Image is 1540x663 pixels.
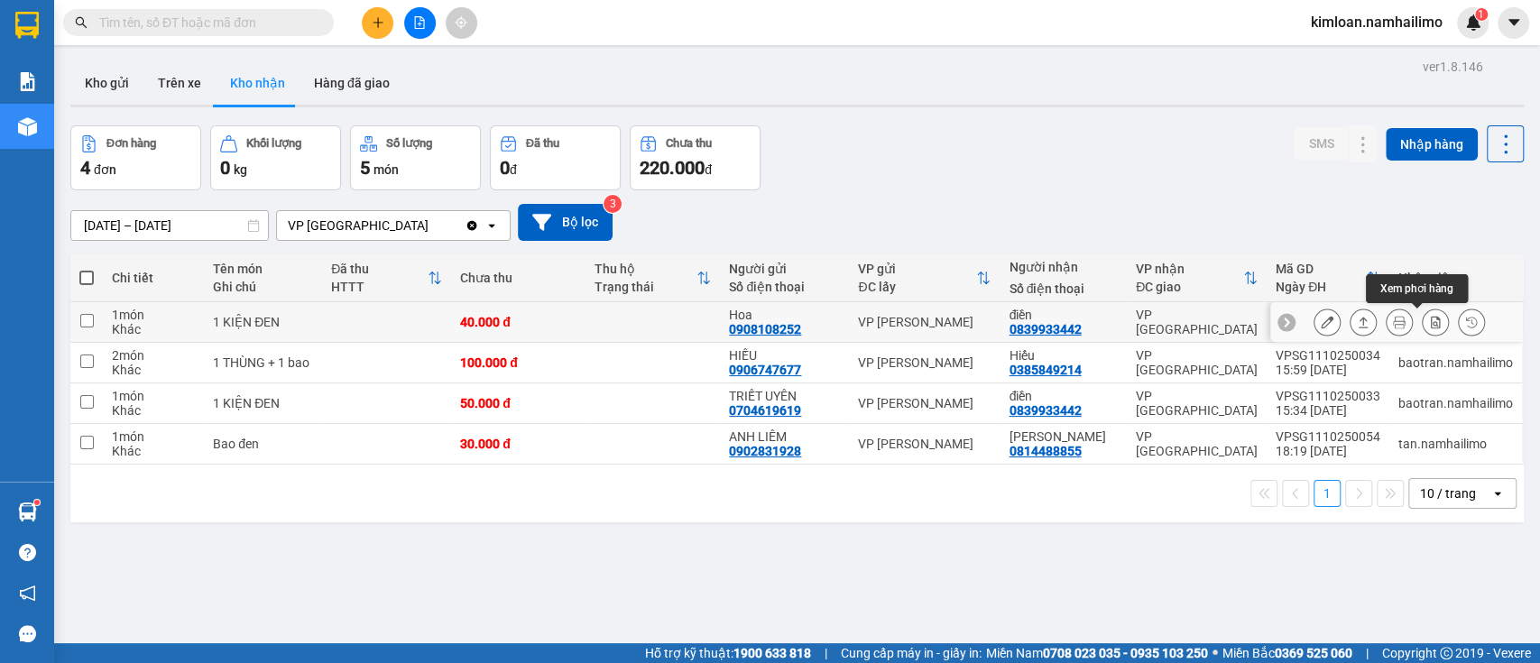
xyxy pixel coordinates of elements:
[362,7,393,39] button: plus
[213,355,313,370] div: 1 THÙNG + 1 bao
[729,348,840,363] div: HIẾU
[94,162,116,177] span: đơn
[1276,444,1380,458] div: 18:19 [DATE]
[1136,308,1258,336] div: VP [GEOGRAPHIC_DATA]
[729,444,801,458] div: 0902831928
[733,646,811,660] strong: 1900 633 818
[15,12,39,39] img: logo-vxr
[1009,308,1118,322] div: điền
[213,315,313,329] div: 1 KIỆN ĐEN
[18,72,37,91] img: solution-icon
[729,403,801,418] div: 0704619619
[729,429,840,444] div: ANH LIÊM
[858,262,976,276] div: VP gửi
[112,403,195,418] div: Khác
[1506,14,1522,31] span: caret-down
[1498,7,1529,39] button: caret-down
[1136,262,1243,276] div: VP nhận
[9,9,72,72] img: logo.jpg
[106,137,156,150] div: Đơn hàng
[373,162,399,177] span: món
[386,137,432,150] div: Số lượng
[112,429,195,444] div: 1 món
[1043,646,1208,660] strong: 0708 023 035 - 0935 103 250
[1136,429,1258,458] div: VP [GEOGRAPHIC_DATA]
[246,137,301,150] div: Khối lượng
[112,348,195,363] div: 2 món
[630,125,761,190] button: Chưa thu220.000đ
[1475,8,1488,21] sup: 1
[70,125,201,190] button: Đơn hàng4đơn
[360,157,370,179] span: 5
[143,61,216,105] button: Trên xe
[1009,363,1081,377] div: 0385849214
[858,315,991,329] div: VP [PERSON_NAME]
[430,216,432,235] input: Selected VP chợ Mũi Né.
[1386,128,1478,161] button: Nhập hàng
[490,125,621,190] button: Đã thu0đ
[1296,11,1457,33] span: kimloan.namhailimo
[112,389,195,403] div: 1 món
[518,204,613,241] button: Bộ lọc
[70,61,143,105] button: Kho gửi
[372,16,384,29] span: plus
[1314,308,1341,336] div: Sửa đơn hàng
[460,355,576,370] div: 100.000 đ
[595,280,696,294] div: Trạng thái
[460,396,576,410] div: 50.000 đ
[1398,437,1513,451] div: tan.namhailimo
[1490,486,1505,501] svg: open
[1009,322,1081,336] div: 0839933442
[112,322,195,336] div: Khác
[112,308,195,322] div: 1 món
[1136,280,1243,294] div: ĐC giao
[1276,429,1380,444] div: VPSG1110250054
[213,280,313,294] div: Ghi chú
[446,7,477,39] button: aim
[1009,260,1118,274] div: Người nhận
[484,218,499,233] svg: open
[858,280,976,294] div: ĐC lấy
[1420,484,1476,502] div: 10 / trang
[1398,355,1513,370] div: baotran.namhailimo
[849,254,1000,302] th: Toggle SortBy
[331,262,428,276] div: Đã thu
[1267,254,1389,302] th: Toggle SortBy
[729,363,801,377] div: 0906747677
[729,389,840,403] div: TRIẾT UYÊN
[645,643,811,663] span: Hỗ trợ kỹ thuật:
[1276,389,1380,403] div: VPSG1110250033
[500,157,510,179] span: 0
[112,363,195,377] div: Khác
[526,137,559,150] div: Đã thu
[604,195,622,213] sup: 3
[112,444,195,458] div: Khác
[216,61,300,105] button: Kho nhận
[729,280,840,294] div: Số điện thoại
[213,396,313,410] div: 1 KIỆN ĐEN
[9,97,124,117] li: VP VP chợ Mũi Né
[234,162,247,177] span: kg
[80,157,90,179] span: 4
[124,97,240,157] li: VP VP [PERSON_NAME] Lão
[858,396,991,410] div: VP [PERSON_NAME]
[1294,127,1348,160] button: SMS
[288,216,429,235] div: VP [GEOGRAPHIC_DATA]
[1366,274,1468,303] div: Xem phơi hàng
[986,643,1208,663] span: Miền Nam
[1009,348,1118,363] div: Hiếu
[510,162,517,177] span: đ
[1276,348,1380,363] div: VPSG1110250034
[465,218,479,233] svg: Clear value
[19,585,36,602] span: notification
[413,16,426,29] span: file-add
[595,262,696,276] div: Thu hộ
[1314,480,1341,507] button: 1
[460,315,576,329] div: 40.000 đ
[300,61,404,105] button: Hàng đã giao
[9,121,22,134] span: environment
[841,643,982,663] span: Cung cấp máy in - giấy in:
[460,271,576,285] div: Chưa thu
[404,7,436,39] button: file-add
[1222,643,1352,663] span: Miền Bắc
